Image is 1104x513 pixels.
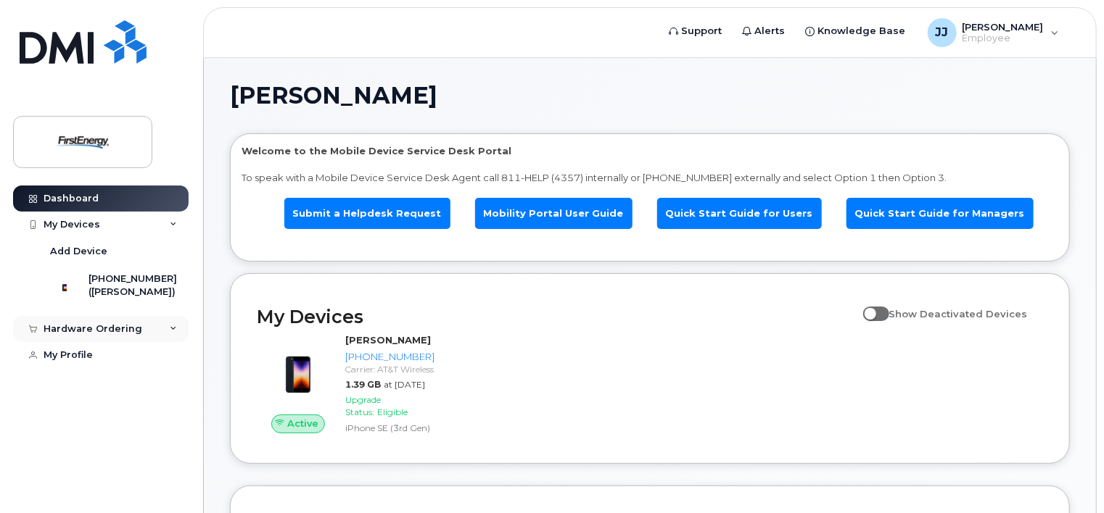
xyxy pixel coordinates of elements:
span: at [DATE] [384,379,425,390]
span: Eligible [377,406,408,417]
a: Submit a Helpdesk Request [284,198,450,229]
span: Active [287,417,318,430]
iframe: Messenger Launcher [1041,450,1093,502]
span: 1.39 GB [345,379,381,390]
p: Welcome to the Mobile Device Service Desk Portal [242,144,1058,158]
img: image20231002-3703462-1angbar.jpeg [268,341,328,400]
strong: [PERSON_NAME] [345,334,431,346]
span: Upgrade Status: [345,394,381,417]
span: Show Deactivated Devices [889,308,1028,320]
div: [PHONE_NUMBER] [345,350,434,364]
div: Carrier: AT&T Wireless [345,363,434,375]
a: Quick Start Guide for Managers [846,198,1034,229]
input: Show Deactivated Devices [863,300,875,312]
h2: My Devices [257,306,856,328]
span: [PERSON_NAME] [230,85,437,107]
a: Mobility Portal User Guide [475,198,633,229]
a: Active[PERSON_NAME][PHONE_NUMBER]Carrier: AT&T Wireless1.39 GBat [DATE]Upgrade Status:EligibleiPh... [257,333,440,437]
p: To speak with a Mobile Device Service Desk Agent call 811-HELP (4357) internally or [PHONE_NUMBER... [242,171,1058,185]
div: iPhone SE (3rd Gen) [345,422,434,434]
a: Quick Start Guide for Users [657,198,822,229]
